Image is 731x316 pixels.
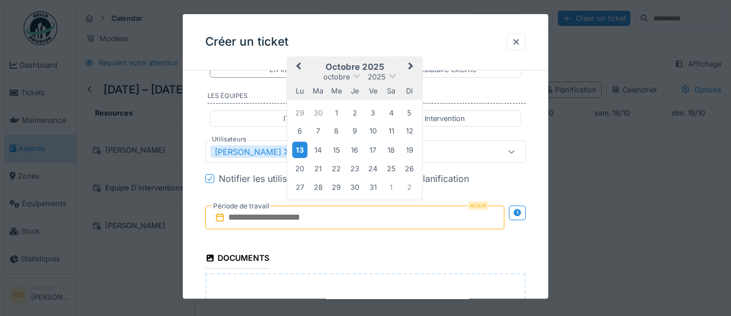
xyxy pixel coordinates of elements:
div: Choose lundi 13 octobre 2025 [292,142,308,158]
label: Utilisateurs [210,135,249,145]
div: Choose dimanche 2 novembre 2025 [401,180,417,195]
label: Période de travail [212,201,270,213]
div: Choose samedi 25 octobre 2025 [383,161,399,176]
div: Choose mardi 21 octobre 2025 [310,161,326,176]
div: Choose mercredi 8 octobre 2025 [329,123,344,139]
div: Requis [468,202,489,211]
div: Choose vendredi 3 octobre 2025 [365,105,381,121]
div: Prestataire externe [413,64,476,75]
div: lundi [292,83,308,99]
div: [PERSON_NAME] [210,146,297,158]
button: Next Month [403,59,421,77]
div: Choose dimanche 12 octobre 2025 [401,123,417,139]
div: Choose mercredi 15 octobre 2025 [329,143,344,158]
div: Choose dimanche 19 octobre 2025 [401,143,417,158]
div: Choose samedi 18 octobre 2025 [383,143,399,158]
div: Choose jeudi 2 octobre 2025 [347,105,362,121]
div: Choose vendredi 24 octobre 2025 [365,161,381,176]
span: octobre [323,73,350,81]
div: Choose mercredi 29 octobre 2025 [329,180,344,195]
div: Choose dimanche 5 octobre 2025 [401,105,417,121]
div: En interne [269,64,304,75]
div: mercredi [329,83,344,99]
div: Choose jeudi 23 octobre 2025 [347,161,362,176]
div: samedi [383,83,399,99]
div: IT [283,113,290,124]
div: Choose vendredi 10 octobre 2025 [365,123,381,139]
div: Choose vendredi 31 octobre 2025 [365,180,381,195]
div: Choose samedi 1 novembre 2025 [383,180,399,195]
div: Choose mardi 30 septembre 2025 [310,105,326,121]
div: Choose samedi 4 octobre 2025 [383,105,399,121]
div: Choose vendredi 17 octobre 2025 [365,143,381,158]
div: vendredi [365,83,381,99]
div: Documents [205,250,269,269]
button: Previous Month [288,59,306,77]
div: mardi [310,83,326,99]
div: Choose jeudi 30 octobre 2025 [347,180,362,195]
div: dimanche [401,83,417,99]
div: Choose samedi 11 octobre 2025 [383,123,399,139]
h2: octobre 2025 [287,62,422,72]
div: Choose lundi 27 octobre 2025 [292,180,308,195]
div: Choose dimanche 26 octobre 2025 [401,161,417,176]
div: Choose mercredi 1 octobre 2025 [329,105,344,121]
div: Choose mardi 14 octobre 2025 [310,143,326,158]
div: Notifier les utilisateurs associés au ticket de la planification [219,172,469,186]
div: Choose jeudi 16 octobre 2025 [347,143,362,158]
span: 2025 [368,73,386,81]
div: Choose jeudi 9 octobre 2025 [347,123,362,139]
div: jeudi [347,83,362,99]
div: Choose mercredi 22 octobre 2025 [329,161,344,176]
div: Choose lundi 29 septembre 2025 [292,105,308,121]
h3: Créer un ticket [205,35,288,49]
div: Choose mardi 7 octobre 2025 [310,123,326,139]
div: Choose lundi 20 octobre 2025 [292,161,308,176]
label: Les équipes [207,92,526,104]
div: Month octobre, 2025 [291,104,418,196]
div: Choose lundi 6 octobre 2025 [292,123,308,139]
div: Intervention [425,113,465,124]
div: Choose mardi 28 octobre 2025 [310,180,326,195]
